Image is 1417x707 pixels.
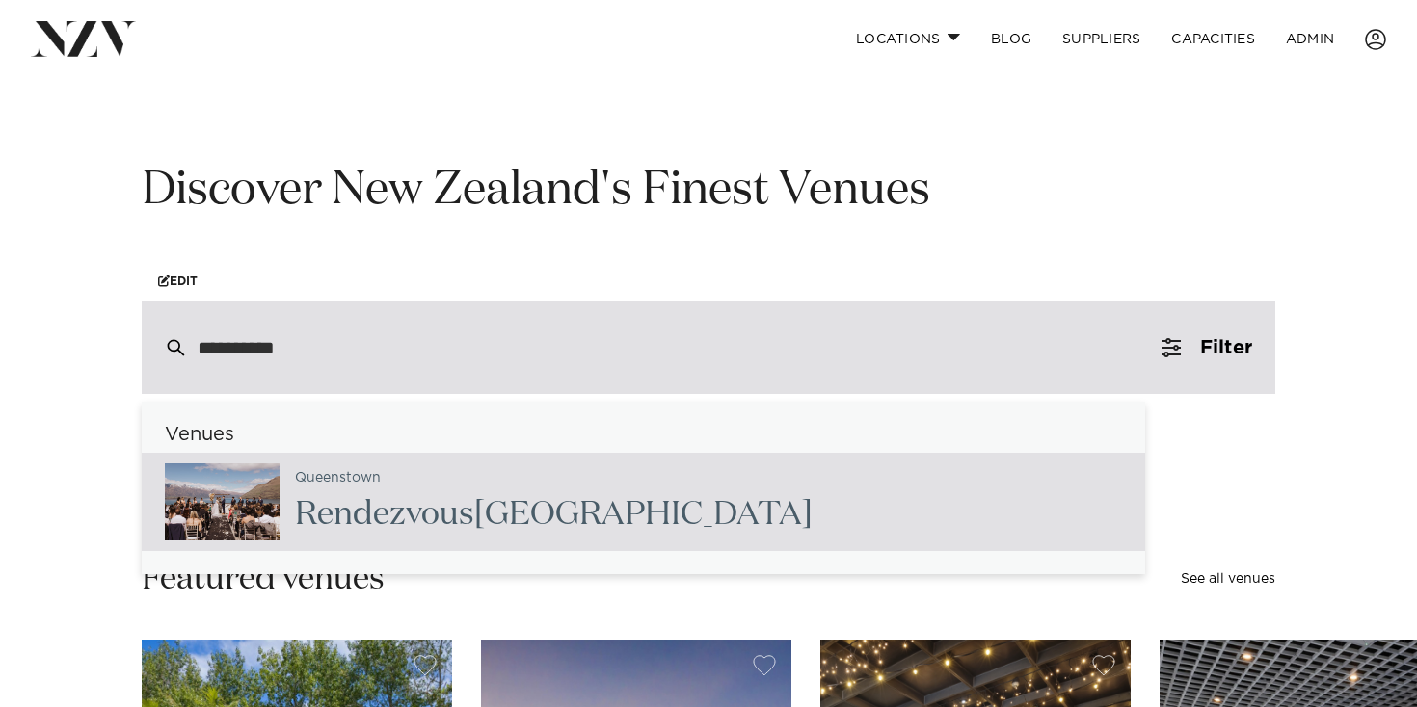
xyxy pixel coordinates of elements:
[1270,18,1350,60] a: ADMIN
[1156,18,1270,60] a: Capacities
[841,18,976,60] a: Locations
[142,260,214,301] a: Edit
[31,21,136,56] img: nzv-logo.png
[295,498,474,531] span: Rendezvous
[1138,301,1275,394] button: Filter
[295,471,381,485] small: Queenstown
[142,161,1275,222] h1: Discover New Zealand's Finest Venues
[1200,338,1252,357] span: Filter
[295,493,813,537] h2: [GEOGRAPHIC_DATA]
[142,558,385,601] h2: Featured venues
[142,425,1145,445] h6: Venues
[1047,18,1156,60] a: SUPPLIERS
[976,18,1047,60] a: BLOG
[1181,572,1275,586] a: See all venues
[165,463,280,540] img: s1pPiBkoZGyJSZdXPjpIplEqyZXf3REYLHtGbFdO.jpg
